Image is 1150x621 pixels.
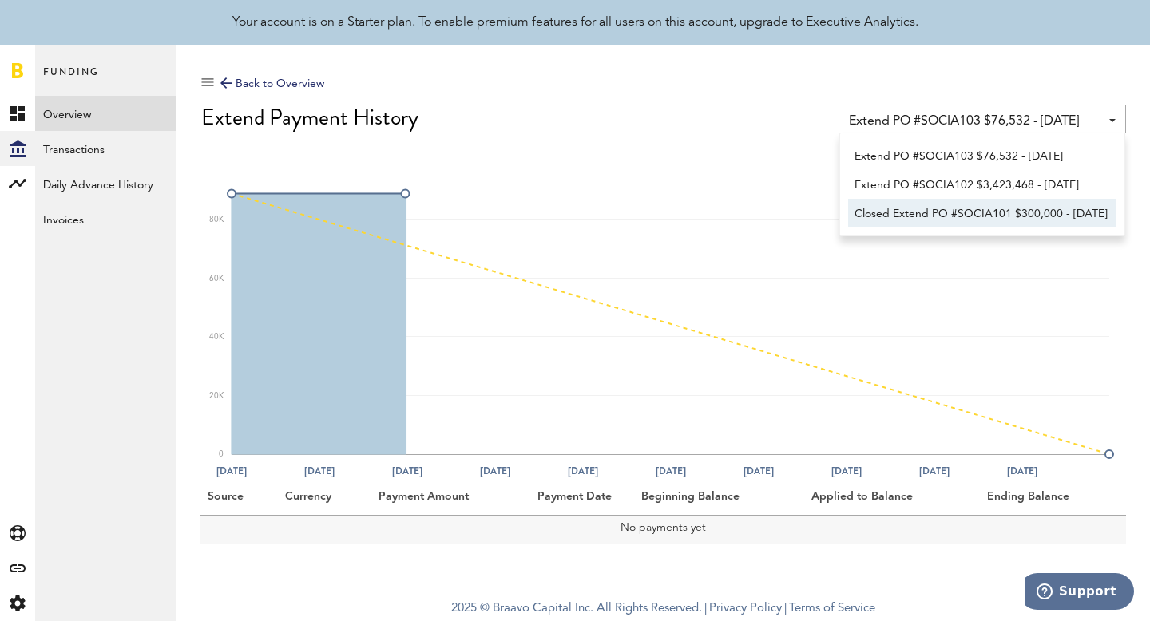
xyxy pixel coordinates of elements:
[744,464,774,478] text: [DATE]
[1025,573,1134,613] iframe: Opens a widget where you can find more information
[277,486,371,515] th: Currency
[529,486,633,515] th: Payment Date
[1007,464,1037,478] text: [DATE]
[200,515,1126,544] td: No payments yet
[848,141,1116,170] a: Extend PO #SOCIA103 $76,532 - [DATE]
[35,166,176,201] a: Daily Advance History
[633,486,804,515] th: Beginning Balance
[789,603,875,615] a: Terms of Service
[803,486,979,515] th: Applied to Balance
[979,486,1126,515] th: Ending Balance
[451,597,702,621] span: 2025 © Braavo Capital Inc. All Rights Reserved.
[656,464,686,478] text: [DATE]
[220,74,324,93] div: Back to Overview
[209,392,224,400] text: 20K
[855,143,1110,170] span: Extend PO #SOCIA103 $76,532 - [DATE]
[849,108,1100,135] span: Extend PO #SOCIA103 $76,532 - [DATE]
[371,486,529,515] th: Payment Amount
[709,603,782,615] a: Privacy Policy
[304,464,335,478] text: [DATE]
[209,275,224,283] text: 60K
[201,105,1126,130] div: Extend Payment History
[848,170,1116,199] a: Extend PO #SOCIA102 $3,423,468 - [DATE]
[35,131,176,166] a: Transactions
[43,62,99,96] span: Funding
[216,464,247,478] text: [DATE]
[831,464,862,478] text: [DATE]
[209,216,224,223] text: 80K
[392,464,422,478] text: [DATE]
[480,464,510,478] text: [DATE]
[35,96,176,131] a: Overview
[200,486,277,515] th: Source
[855,200,1110,227] span: Closed Extend PO #SOCIA101 $300,000 - [DATE]
[219,450,224,458] text: 0
[848,199,1116,227] a: Closed Extend PO #SOCIA101 $300,000 - [DATE]
[855,172,1110,199] span: Extend PO #SOCIA102 $3,423,468 - [DATE]
[209,333,224,341] text: 40K
[919,464,950,478] text: [DATE]
[568,464,598,478] text: [DATE]
[35,201,176,236] a: Invoices
[232,13,918,32] div: Your account is on a Starter plan. To enable premium features for all users on this account, upgr...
